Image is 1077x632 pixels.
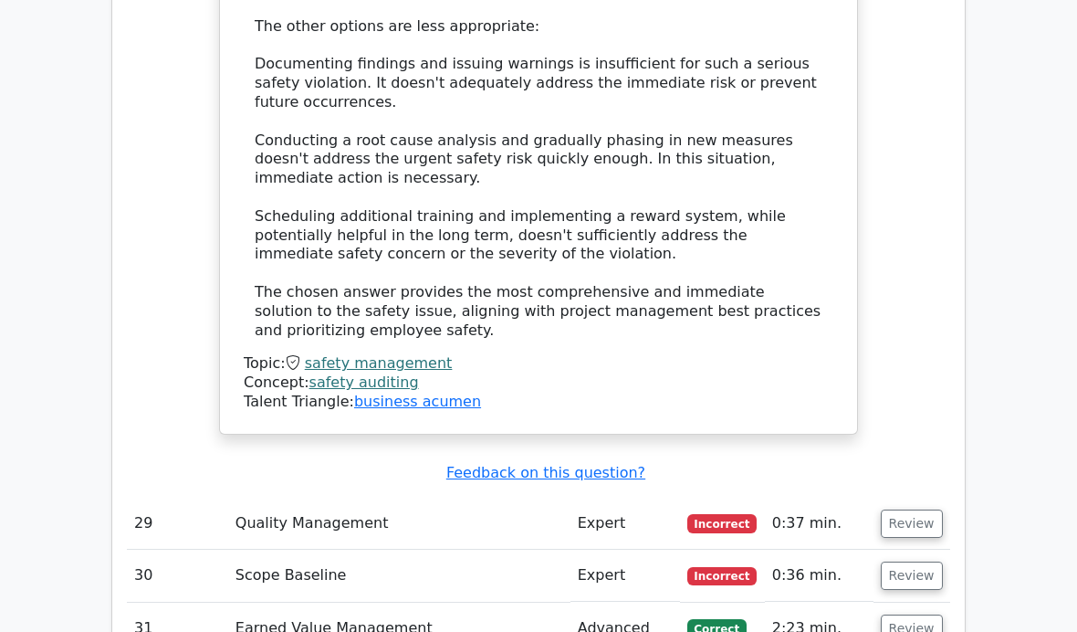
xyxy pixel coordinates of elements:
button: Review [881,510,943,538]
td: 29 [127,498,228,550]
a: safety auditing [309,374,419,391]
a: Feedback on this question? [446,464,645,481]
td: 0:37 min. [765,498,873,550]
span: Incorrect [687,514,758,532]
td: Scope Baseline [228,550,570,602]
td: 30 [127,550,228,602]
a: business acumen [354,393,481,410]
button: Review [881,562,943,590]
div: Talent Triangle: [244,354,833,411]
div: Topic: [244,354,833,374]
td: Expert [570,498,680,550]
span: Incorrect [687,567,758,585]
td: 0:36 min. [765,550,873,602]
a: safety management [305,354,453,372]
div: Concept: [244,374,833,393]
td: Expert [570,550,680,602]
td: Quality Management [228,498,570,550]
